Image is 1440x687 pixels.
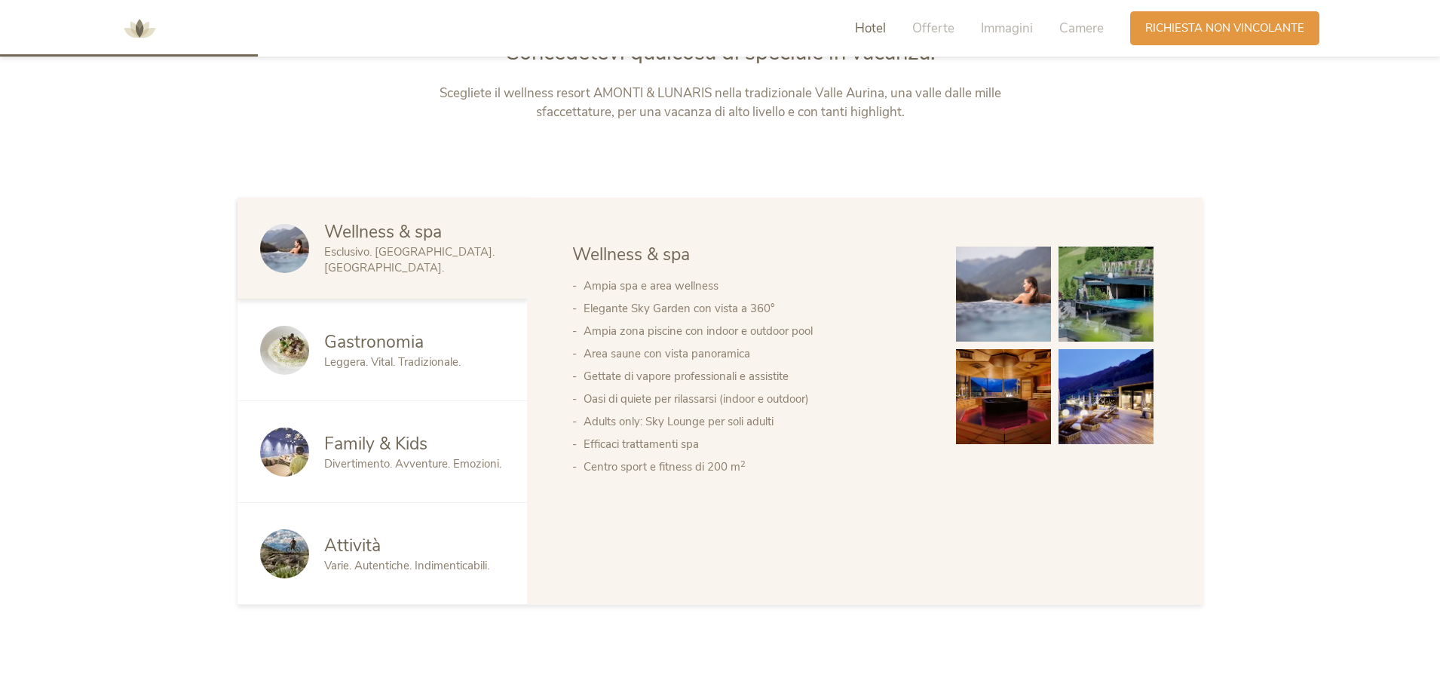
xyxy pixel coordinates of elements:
[584,365,926,388] li: Gettate di vapore professionali e assistite
[584,388,926,410] li: Oasi di quiete per rilassarsi (indoor e outdoor)
[324,244,495,275] span: Esclusivo. [GEOGRAPHIC_DATA]. [GEOGRAPHIC_DATA].
[324,456,501,471] span: Divertimento. Avventure. Emozioni.
[584,274,926,297] li: Ampia spa e area wellness
[324,558,489,573] span: Varie. Autentiche. Indimenticabili.
[324,330,424,354] span: Gastronomia
[912,20,954,37] span: Offerte
[584,297,926,320] li: Elegante Sky Garden con vista a 360°
[324,432,427,455] span: Family & Kids
[584,433,926,455] li: Efficaci trattamenti spa
[117,6,162,51] img: AMONTI & LUNARIS Wellnessresort
[981,20,1033,37] span: Immagini
[1145,20,1304,36] span: Richiesta non vincolante
[740,459,746,470] sup: 2
[572,243,690,266] span: Wellness & spa
[584,410,926,433] li: Adults only: Sky Lounge per soli adulti
[324,534,381,557] span: Attività
[584,320,926,342] li: Ampia zona piscine con indoor e outdoor pool
[855,20,886,37] span: Hotel
[406,84,1035,122] p: Scegliete il wellness resort AMONTI & LUNARIS nella tradizionale Valle Aurina, una valle dalle mi...
[324,220,442,244] span: Wellness & spa
[324,354,461,370] span: Leggera. Vital. Tradizionale.
[117,23,162,33] a: AMONTI & LUNARIS Wellnessresort
[1059,20,1104,37] span: Camere
[584,455,926,478] li: Centro sport e fitness di 200 m
[584,342,926,365] li: Area saune con vista panoramica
